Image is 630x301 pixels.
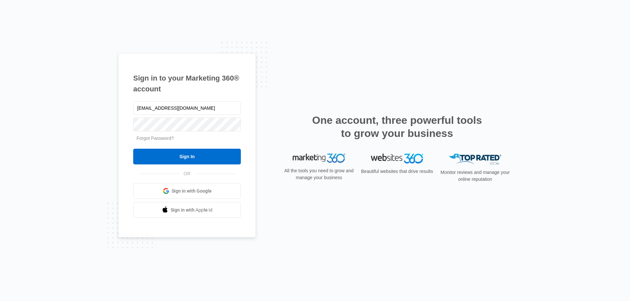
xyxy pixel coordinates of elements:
a: Sign in with Apple Id [133,202,241,218]
span: Sign in with Apple Id [171,207,213,214]
img: Websites 360 [371,154,423,163]
input: Sign In [133,149,241,164]
a: Forgot Password? [136,136,174,141]
p: Monitor reviews and manage your online reputation [438,169,512,183]
span: Sign in with Google [172,188,212,195]
input: Email [133,101,241,115]
p: Beautiful websites that drive results [360,168,434,175]
img: Marketing 360 [293,154,345,163]
h2: One account, three powerful tools to grow your business [310,114,484,140]
img: Top Rated Local [449,154,501,164]
p: All the tools you need to grow and manage your business [282,167,356,181]
h1: Sign in to your Marketing 360® account [133,73,241,94]
span: OR [179,170,195,177]
a: Sign in with Google [133,183,241,199]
